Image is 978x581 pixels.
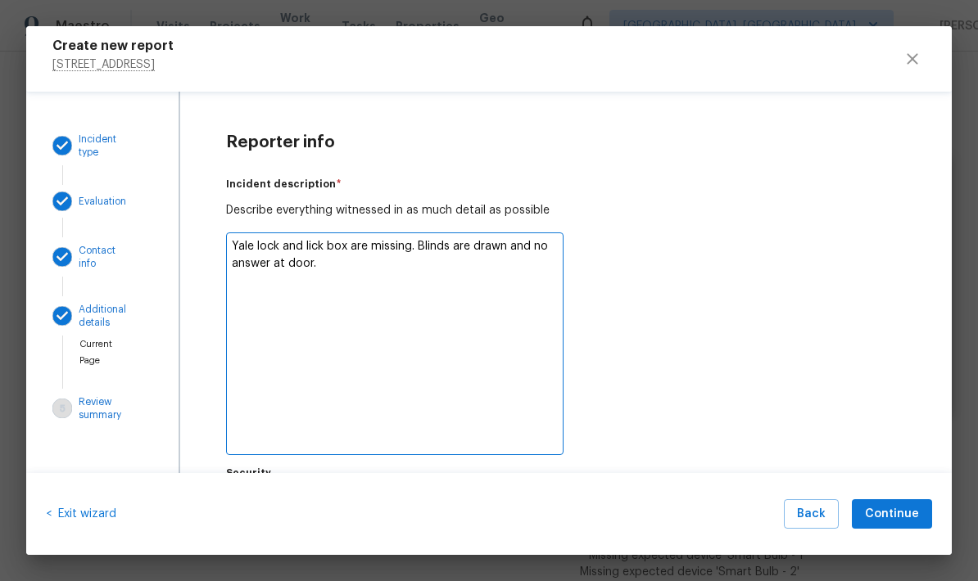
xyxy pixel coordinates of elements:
[46,389,139,428] button: Review summary
[52,508,116,520] span: Exit wizard
[797,504,826,525] span: Back
[226,468,906,478] label: Security
[79,133,133,159] p: Incident type
[226,133,906,153] h4: Reporter info
[865,504,919,525] span: Continue
[79,395,133,421] p: Review summary
[79,340,112,365] span: Current Page
[46,296,139,336] button: Additional details
[784,499,839,529] button: Back
[226,179,564,189] label: Incident description
[46,185,139,218] button: Evaluation
[226,232,564,455] textarea: Yale lock and lick box are missing. Blinds are drawn and no answer at door.
[852,499,932,529] button: Continue
[46,237,139,277] button: Contact info
[226,202,564,219] p: Describe everything witnessed in as much detail as possible
[79,303,133,329] p: Additional details
[52,39,174,52] h5: Create new report
[46,499,116,529] div: <
[893,39,932,79] button: close
[79,195,126,208] p: Evaluation
[79,244,133,270] p: Contact info
[60,404,66,413] text: 5
[46,126,139,165] button: Incident type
